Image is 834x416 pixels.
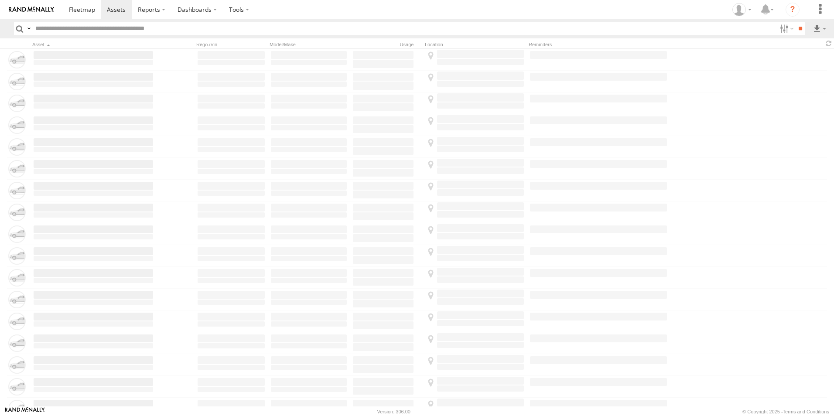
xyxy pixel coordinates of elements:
[25,22,32,35] label: Search Query
[812,22,827,35] label: Export results as...
[729,3,755,16] div: Darren Ward
[196,41,266,48] div: Rego./Vin
[529,41,668,48] div: Reminders
[786,3,800,17] i: ?
[742,409,829,414] div: © Copyright 2025 -
[783,409,829,414] a: Terms and Conditions
[9,7,54,13] img: rand-logo.svg
[425,41,525,48] div: Location
[824,39,834,48] span: Refresh
[352,41,421,48] div: Usage
[32,41,154,48] div: Click to Sort
[776,22,795,35] label: Search Filter Options
[270,41,348,48] div: Model/Make
[5,407,45,416] a: Visit our Website
[377,409,410,414] div: Version: 306.00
